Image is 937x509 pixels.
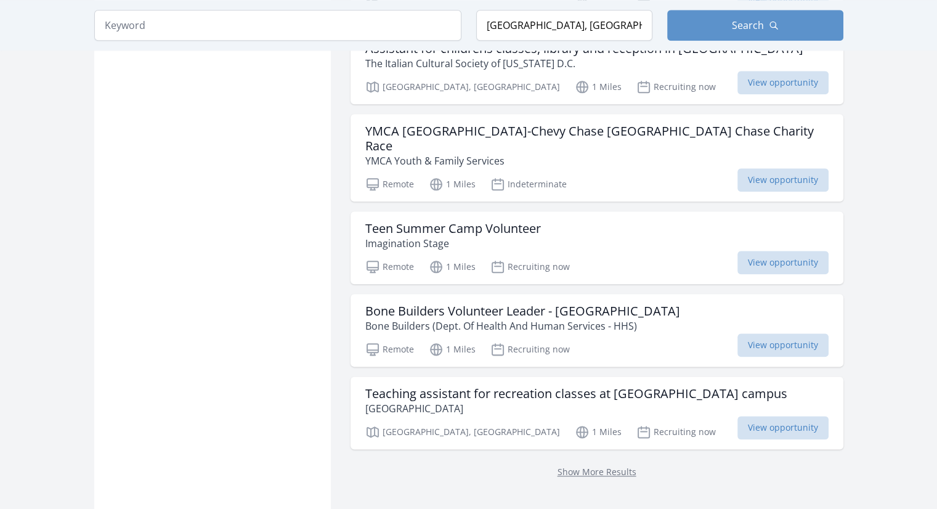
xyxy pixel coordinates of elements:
[351,377,843,449] a: Teaching assistant for recreation classes at [GEOGRAPHIC_DATA] campus [GEOGRAPHIC_DATA] [GEOGRAPH...
[490,259,570,274] p: Recruiting now
[351,294,843,367] a: Bone Builders Volunteer Leader - [GEOGRAPHIC_DATA] Bone Builders (Dept. Of Health And Human Servi...
[94,10,461,41] input: Keyword
[575,425,622,439] p: 1 Miles
[365,79,560,94] p: [GEOGRAPHIC_DATA], [GEOGRAPHIC_DATA]
[558,466,636,478] a: Show More Results
[351,114,843,202] a: YMCA [GEOGRAPHIC_DATA]-Chevy Chase [GEOGRAPHIC_DATA] Chase Charity Race YMCA Youth & Family Servi...
[429,177,476,192] p: 1 Miles
[365,342,414,357] p: Remote
[365,386,787,401] h3: Teaching assistant for recreation classes at [GEOGRAPHIC_DATA] campus
[365,221,541,236] h3: Teen Summer Camp Volunteer
[365,319,680,333] p: Bone Builders (Dept. Of Health And Human Services - HHS)
[636,425,716,439] p: Recruiting now
[732,18,764,33] span: Search
[365,401,787,416] p: [GEOGRAPHIC_DATA]
[365,124,829,153] h3: YMCA [GEOGRAPHIC_DATA]-Chevy Chase [GEOGRAPHIC_DATA] Chase Charity Race
[365,425,560,439] p: [GEOGRAPHIC_DATA], [GEOGRAPHIC_DATA]
[737,71,829,94] span: View opportunity
[365,304,680,319] h3: Bone Builders Volunteer Leader - [GEOGRAPHIC_DATA]
[476,10,652,41] input: Location
[351,211,843,284] a: Teen Summer Camp Volunteer Imagination Stage Remote 1 Miles Recruiting now View opportunity
[636,79,716,94] p: Recruiting now
[365,236,541,251] p: Imagination Stage
[365,177,414,192] p: Remote
[667,10,843,41] button: Search
[365,41,803,56] h3: Assistant for childrens classes, library and reception in [GEOGRAPHIC_DATA]
[737,168,829,192] span: View opportunity
[365,259,414,274] p: Remote
[490,342,570,357] p: Recruiting now
[351,31,843,104] a: Assistant for childrens classes, library and reception in [GEOGRAPHIC_DATA] The Italian Cultural ...
[365,153,829,168] p: YMCA Youth & Family Services
[737,333,829,357] span: View opportunity
[490,177,567,192] p: Indeterminate
[575,79,622,94] p: 1 Miles
[429,342,476,357] p: 1 Miles
[429,259,476,274] p: 1 Miles
[737,416,829,439] span: View opportunity
[737,251,829,274] span: View opportunity
[365,56,803,71] p: The Italian Cultural Society of [US_STATE] D.C.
